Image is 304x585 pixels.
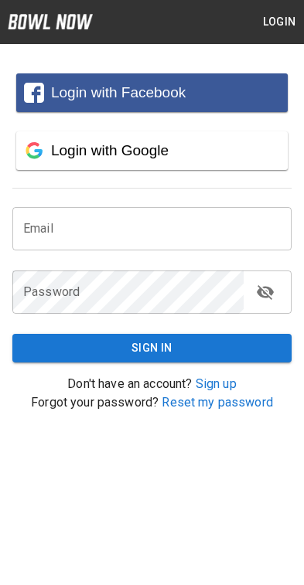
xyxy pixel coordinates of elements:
button: Login with Facebook [16,73,288,112]
p: Don't have an account? [12,375,292,393]
span: Login with Google [51,142,169,158]
button: toggle password visibility [250,277,281,308]
button: Login [254,8,304,36]
a: Sign up [196,376,237,391]
button: Login with Google [16,131,288,170]
span: Login with Facebook [51,84,186,100]
p: Forgot your password? [12,393,292,412]
a: Reset my password [162,395,273,410]
img: logo [8,14,93,29]
button: Sign In [12,334,292,362]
